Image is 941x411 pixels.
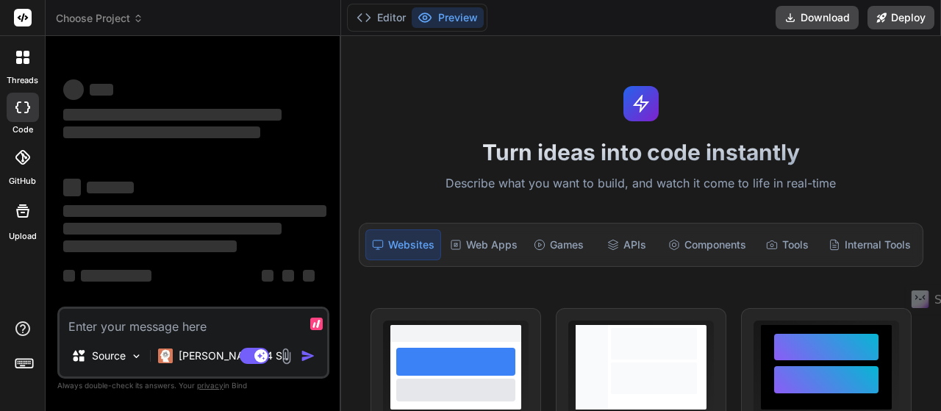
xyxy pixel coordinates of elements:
img: attachment [278,348,295,365]
button: Editor [351,7,412,28]
span: Choose Project [56,11,143,26]
span: ‌ [63,109,282,121]
span: privacy [197,381,223,390]
div: Websites [365,229,441,260]
div: Components [662,229,752,260]
label: threads [7,74,38,87]
span: ‌ [63,179,81,196]
button: Deploy [867,6,934,29]
img: icon [301,349,315,363]
span: ‌ [303,270,315,282]
img: Claude 4 Sonnet [158,349,173,363]
label: code [12,124,33,136]
label: Upload [9,230,37,243]
p: Source [92,349,126,363]
p: Describe what you want to build, and watch it come to life in real-time [350,174,932,193]
span: ‌ [63,79,84,100]
div: Games [526,229,591,260]
span: ‌ [87,182,134,193]
button: Download [776,6,859,29]
div: APIs [594,229,659,260]
div: Web Apps [444,229,523,260]
span: ‌ [90,84,113,96]
h1: Turn ideas into code instantly [350,139,932,165]
div: Internal Tools [823,229,917,260]
p: [PERSON_NAME] 4 S.. [179,349,288,363]
button: Preview [412,7,484,28]
span: ‌ [63,240,237,252]
span: ‌ [282,270,294,282]
span: ‌ [262,270,273,282]
img: Pick Models [130,350,143,362]
span: ‌ [63,205,326,217]
div: Tools [755,229,820,260]
span: ‌ [63,126,260,138]
label: GitHub [9,175,36,187]
span: ‌ [63,223,282,235]
span: ‌ [81,270,151,282]
span: ‌ [63,270,75,282]
p: Always double-check its answers. Your in Bind [57,379,329,393]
